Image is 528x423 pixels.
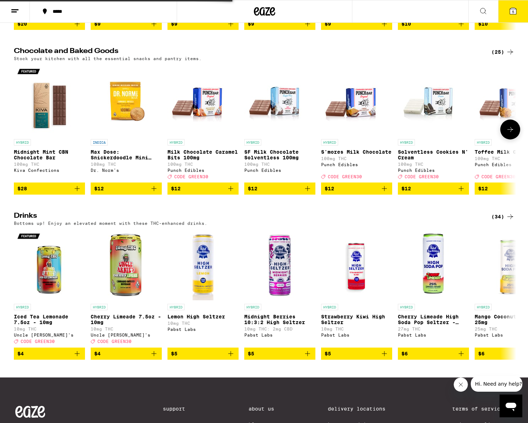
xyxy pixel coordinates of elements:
[321,333,392,337] div: Pabst Labs
[14,149,85,160] p: Midnight Mint CBN Chocolate Bar
[244,327,315,331] p: 10mg THC: 2mg CBD
[21,339,55,344] span: CODE GREEN30
[244,168,315,173] div: Punch Edibles
[249,406,274,412] a: About Us
[398,149,469,160] p: Solventless Cookies N' Cream
[491,212,514,221] a: (34)
[244,64,315,183] a: Open page for SF Milk Chocolate Solventless 100mg from Punch Edibles
[244,348,315,360] button: Add to bag
[14,333,85,337] div: Uncle [PERSON_NAME]'s
[498,0,528,22] button: 5
[167,64,239,183] a: Open page for Milk Chocolate Caramel Bits 100mg from Punch Edibles
[452,406,513,412] a: Terms of Service
[17,186,27,191] span: $28
[244,333,315,337] div: Pabst Labs
[167,229,239,300] img: Pabst Labs - Lemon High Seltzer
[398,18,469,30] button: Add to bag
[471,376,522,392] iframe: Message from company
[398,168,469,173] div: Punch Edibles
[171,186,181,191] span: $12
[325,21,331,27] span: $9
[244,229,315,300] img: Pabst Labs - Midnight Berries 10:3:2 High Seltzer
[398,64,469,136] img: Punch Edibles - Solventless Cookies N' Cream
[398,304,415,310] p: HYBRID
[328,174,362,179] span: CODE GREEN30
[91,314,162,325] p: Cherry Limeade 7.5oz - 10mg
[398,333,469,337] div: Pabst Labs
[14,229,85,300] img: Uncle Arnie's - Iced Tea Lemonade 7.5oz - 10mg
[401,351,408,356] span: $6
[167,314,239,319] p: Lemon High Seltzer
[14,48,480,56] h2: Chocolate and Baked Goods
[167,348,239,360] button: Add to bag
[401,186,411,191] span: $12
[248,351,254,356] span: $5
[91,327,162,331] p: 10mg THC
[244,149,315,160] p: SF Milk Chocolate Solventless 100mg
[321,139,338,146] p: HYBRID
[14,64,85,183] a: Open page for Midnight Mint CBN Chocolate Bar from Kiva Confections
[475,304,492,310] p: HYBRID
[14,139,31,146] p: HYBRID
[244,314,315,325] p: Midnight Berries 10:3:2 High Seltzer
[163,406,195,412] a: Support
[321,327,392,331] p: 10mg THC
[328,406,398,412] a: Delivery Locations
[167,149,239,160] p: Milk Chocolate Caramel Bits 100mg
[325,186,334,191] span: $12
[91,333,162,337] div: Uncle [PERSON_NAME]'s
[94,186,104,191] span: $12
[321,64,392,183] a: Open page for S'mores Milk Chocolate from Punch Edibles
[321,64,392,136] img: Punch Edibles - S'mores Milk Chocolate
[167,304,185,310] p: HYBRID
[398,314,469,325] p: Cherry Limeade High Soda Pop Seltzer - 25mg
[91,139,108,146] p: INDICA
[171,351,177,356] span: $5
[398,229,469,300] img: Pabst Labs - Cherry Limeade High Soda Pop Seltzer - 25mg
[91,149,162,160] p: Max Dose: Snickerdoodle Mini Cookie - Indica
[491,48,514,56] a: (25)
[167,327,239,332] div: Pabst Labs
[481,174,516,179] span: CODE GREEN30
[244,64,315,136] img: Punch Edibles - SF Milk Chocolate Solventless 100mg
[248,21,254,27] span: $9
[244,304,261,310] p: HYBRID
[14,212,480,221] h2: Drinks
[14,56,202,61] p: Stock your kitchen with all the essential snacks and pantry items.
[91,183,162,195] button: Add to bag
[17,351,24,356] span: $4
[91,348,162,360] button: Add to bag
[321,229,392,300] img: Pabst Labs - Strawberry Kiwi High Seltzer
[475,139,492,146] p: HYBRID
[321,314,392,325] p: Strawberry Kiwi High Seltzer
[321,304,338,310] p: HYBRID
[167,168,239,173] div: Punch Edibles
[167,183,239,195] button: Add to bag
[91,168,162,173] div: Dr. Norm's
[14,183,85,195] button: Add to bag
[244,162,315,166] p: 100mg THC
[174,174,208,179] span: CODE GREEN30
[325,351,331,356] span: $5
[14,327,85,331] p: 10mg THC
[401,21,411,27] span: $10
[478,186,488,191] span: $12
[17,21,27,27] span: $20
[14,229,85,347] a: Open page for Iced Tea Lemonade 7.5oz - 10mg from Uncle Arnie's
[244,18,315,30] button: Add to bag
[14,162,85,166] p: 100mg THC
[398,229,469,347] a: Open page for Cherry Limeade High Soda Pop Seltzer - 25mg from Pabst Labs
[244,229,315,347] a: Open page for Midnight Berries 10:3:2 High Seltzer from Pabst Labs
[91,162,162,166] p: 108mg THC
[14,168,85,173] div: Kiva Confections
[91,229,162,300] img: Uncle Arnie's - Cherry Limeade 7.5oz - 10mg
[321,18,392,30] button: Add to bag
[398,327,469,331] p: 27mg THC
[321,348,392,360] button: Add to bag
[398,64,469,183] a: Open page for Solventless Cookies N' Cream from Punch Edibles
[14,64,85,136] img: Kiva Confections - Midnight Mint CBN Chocolate Bar
[167,162,239,166] p: 100mg THC
[167,229,239,347] a: Open page for Lemon High Seltzer from Pabst Labs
